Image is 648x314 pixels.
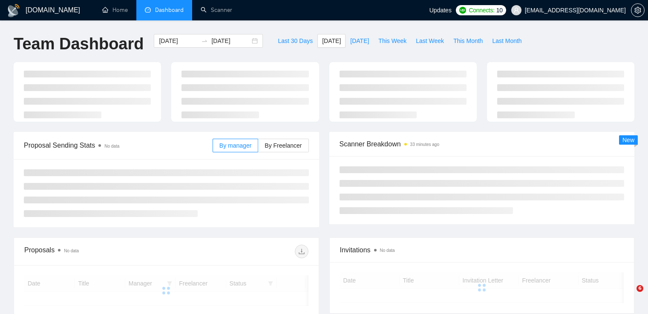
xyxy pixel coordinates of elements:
[374,34,411,48] button: This Week
[145,7,151,13] span: dashboard
[346,34,374,48] button: [DATE]
[631,7,645,14] a: setting
[453,36,483,46] span: This Month
[7,4,20,17] img: logo
[64,248,79,253] span: No data
[278,36,313,46] span: Last 30 Days
[416,36,444,46] span: Last Week
[322,36,341,46] span: [DATE]
[201,6,232,14] a: searchScanner
[24,245,166,258] div: Proposals
[201,37,208,44] span: swap-right
[104,144,119,148] span: No data
[411,34,449,48] button: Last Week
[496,6,503,15] span: 10
[469,6,494,15] span: Connects:
[429,7,452,14] span: Updates
[449,34,487,48] button: This Month
[487,34,526,48] button: Last Month
[380,248,395,253] span: No data
[410,142,439,147] time: 33 minutes ago
[622,137,634,143] span: New
[317,34,346,48] button: [DATE]
[459,7,466,14] img: upwork-logo.png
[513,7,519,13] span: user
[155,6,184,14] span: Dashboard
[631,3,645,17] button: setting
[636,285,643,292] span: 6
[159,36,198,46] input: Start date
[350,36,369,46] span: [DATE]
[14,34,144,54] h1: Team Dashboard
[273,34,317,48] button: Last 30 Days
[492,36,521,46] span: Last Month
[340,245,624,255] span: Invitations
[378,36,406,46] span: This Week
[24,140,213,151] span: Proposal Sending Stats
[340,139,625,149] span: Scanner Breakdown
[265,142,302,149] span: By Freelancer
[619,285,639,305] iframe: Intercom live chat
[201,37,208,44] span: to
[102,6,128,14] a: homeHome
[211,36,250,46] input: End date
[219,142,251,149] span: By manager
